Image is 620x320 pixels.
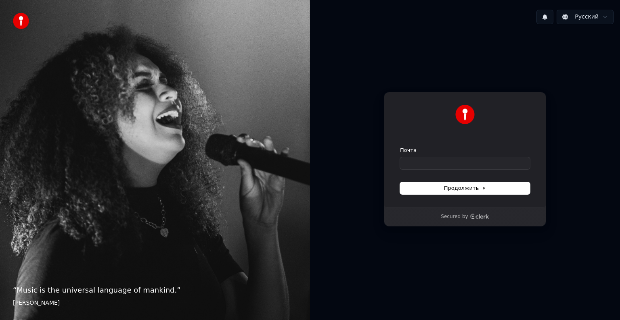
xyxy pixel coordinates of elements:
img: Youka [455,105,475,124]
button: Продолжить [400,182,530,194]
label: Почта [400,147,417,154]
span: Продолжить [444,185,486,192]
footer: [PERSON_NAME] [13,299,297,307]
p: “ Music is the universal language of mankind. ” [13,285,297,296]
a: Clerk logo [470,214,489,219]
img: youka [13,13,29,29]
p: Secured by [441,214,468,220]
